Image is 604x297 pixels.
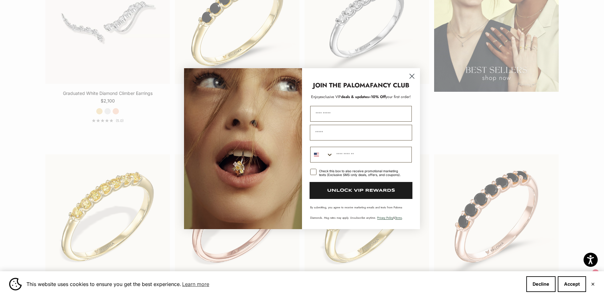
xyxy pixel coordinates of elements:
[9,278,22,290] img: Cookie banner
[369,94,411,100] span: + your first order!
[181,279,210,289] a: Learn more
[370,81,409,90] strong: FANCY CLUB
[26,279,521,289] span: This website uses cookies to ensure you get the best experience.
[184,68,302,229] img: Loading...
[526,276,556,292] button: Decline
[406,71,417,82] button: Close dialog
[314,152,319,157] img: United States
[319,169,404,177] div: Check this box to also receive promotional marketing texts (Exclusive SMS-only deals, offers, and...
[311,94,320,100] span: Enjoy
[313,81,370,90] strong: JOIN THE PALOMA
[320,94,369,100] span: deals & updates
[310,182,412,199] button: UNLOCK VIP REWARDS
[377,216,403,220] span: & .
[310,205,412,220] p: By submitting, you agree to receive marketing emails and texts from Paloma Diamonds. Msg rates ma...
[377,216,393,220] a: Privacy Policy
[310,125,412,140] input: Email
[320,94,341,100] span: exclusive VIP
[395,216,402,220] a: Terms
[591,282,595,286] button: Close
[310,147,333,162] button: Search Countries
[558,276,586,292] button: Accept
[333,147,411,162] input: Phone Number
[371,94,386,100] span: 10% Off
[310,106,412,122] input: First Name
